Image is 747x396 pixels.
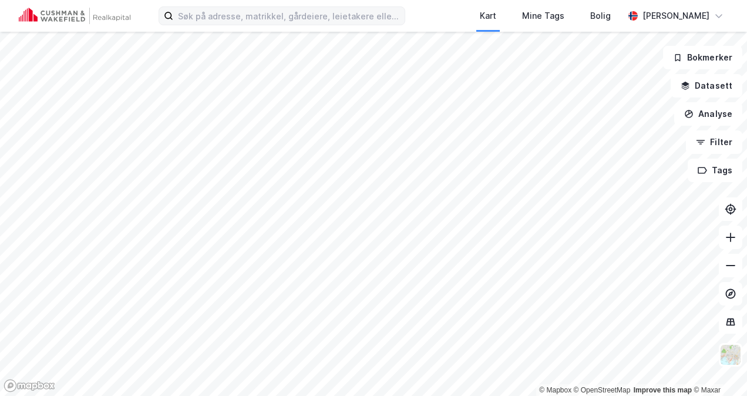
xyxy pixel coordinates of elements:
button: Datasett [671,74,742,98]
input: Søk på adresse, matrikkel, gårdeiere, leietakere eller personer [173,7,405,25]
a: Mapbox [539,386,571,394]
button: Analyse [674,102,742,126]
a: Mapbox homepage [4,379,55,392]
img: cushman-wakefield-realkapital-logo.202ea83816669bd177139c58696a8fa1.svg [19,8,130,24]
button: Filter [686,130,742,154]
a: Improve this map [634,386,692,394]
button: Tags [688,159,742,182]
div: Kontrollprogram for chat [688,340,747,396]
button: Bokmerker [663,46,742,69]
div: Kart [480,9,496,23]
div: Mine Tags [522,9,564,23]
a: OpenStreetMap [574,386,631,394]
div: [PERSON_NAME] [642,9,709,23]
iframe: Chat Widget [688,340,747,396]
div: Bolig [590,9,611,23]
